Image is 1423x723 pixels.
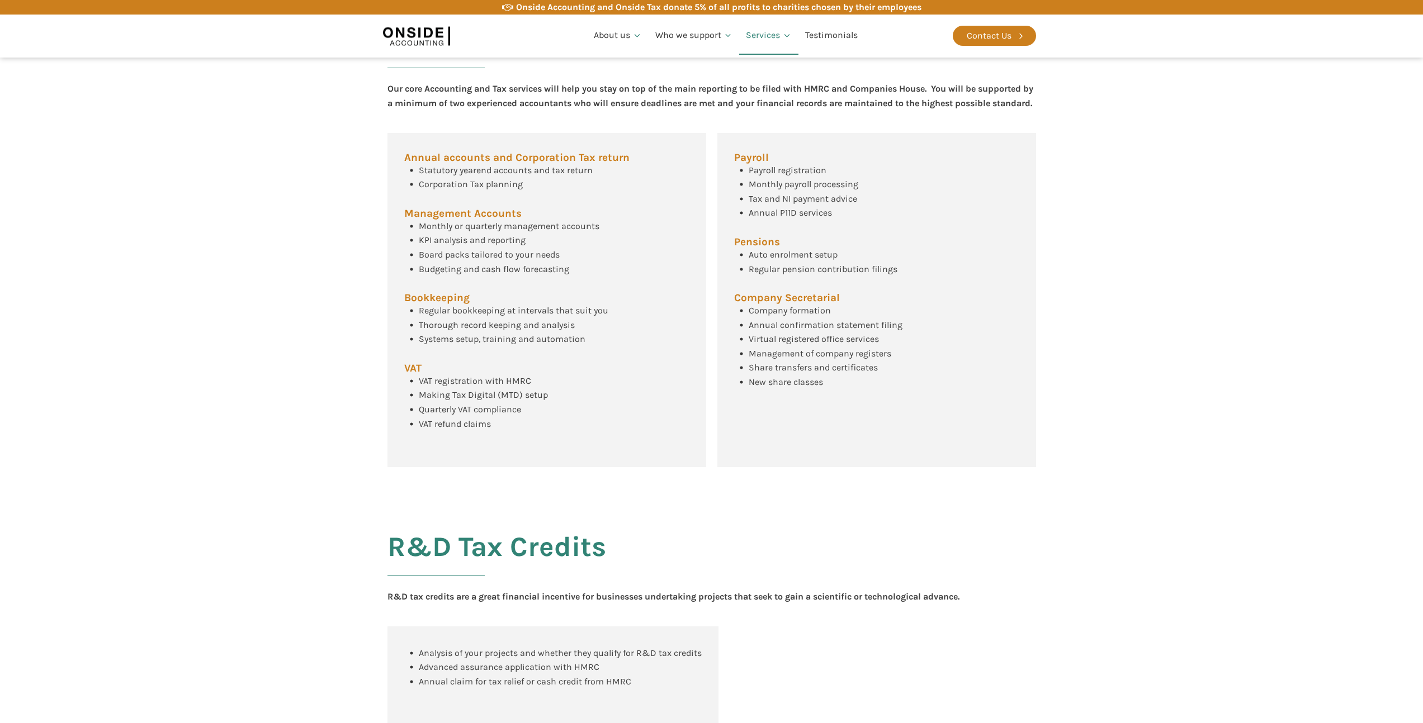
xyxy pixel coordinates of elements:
[387,589,959,604] div: R&D tax credits are a great financial incentive for businesses undertaking projects that seek to ...
[387,531,606,589] h2: R&D Tax Credits
[419,264,569,274] span: Budgeting and cash flow forecasting
[419,404,521,415] span: Quarterly VAT compliance
[749,334,879,344] span: Virtual registered office services
[404,293,470,303] span: Bookkeeping
[749,320,902,330] span: Annual confirmation statement filing
[749,193,857,204] span: Tax and NI payment advice
[749,249,838,260] span: Auto enrolment setup
[749,377,823,387] span: New share classes
[404,208,522,219] span: Management Accounts
[419,648,702,658] span: Analysis of your projects and whether they qualify for R&D tax credits
[419,221,599,231] span: Monthly or quarterly management accounts
[419,320,575,330] span: Thorough record keeping and analysis
[749,348,891,359] span: Management of company registers
[419,179,523,189] span: Corporation Tax planning
[749,207,832,218] span: Annual P11D services
[734,293,840,303] span: Company Secretarial
[419,334,585,344] span: Systems setup, training and automation
[649,17,740,55] a: Who we support
[967,28,1011,43] div: Contact Us
[404,363,422,374] span: VAT
[419,235,526,245] span: KPI analysis and reporting
[419,662,599,672] span: Advanced assurance application with HMRC
[419,418,491,429] span: VAT refund claims
[749,305,831,316] span: Company formation
[419,305,608,316] span: Regular bookkeeping at intervals that suit you
[387,82,1036,110] div: Our core Accounting and Tax services will help you stay on top of the main reporting to be filed ...
[419,389,548,400] span: Making Tax Digital (MTD) setup
[734,153,769,163] span: Payroll
[419,165,593,175] span: Statutory yearend accounts and tax return
[383,23,450,49] img: Onside Accounting
[734,237,780,248] span: Pensions
[739,17,798,55] a: Services
[749,362,878,373] span: Share transfers and certificates
[419,249,560,260] span: Board packs tailored to your needs
[587,17,649,55] a: About us
[749,179,858,189] span: Monthly payroll processing
[798,17,864,55] a: Testimonials
[953,26,1036,46] a: Contact Us
[419,375,531,386] span: VAT registration with HMRC
[419,676,631,687] span: Annual claim for tax relief or cash credit from HMRC
[404,153,630,163] span: Annual accounts and Corporation Tax return
[749,165,826,175] span: Payroll registration
[749,264,897,274] span: Regular pension contribution filings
